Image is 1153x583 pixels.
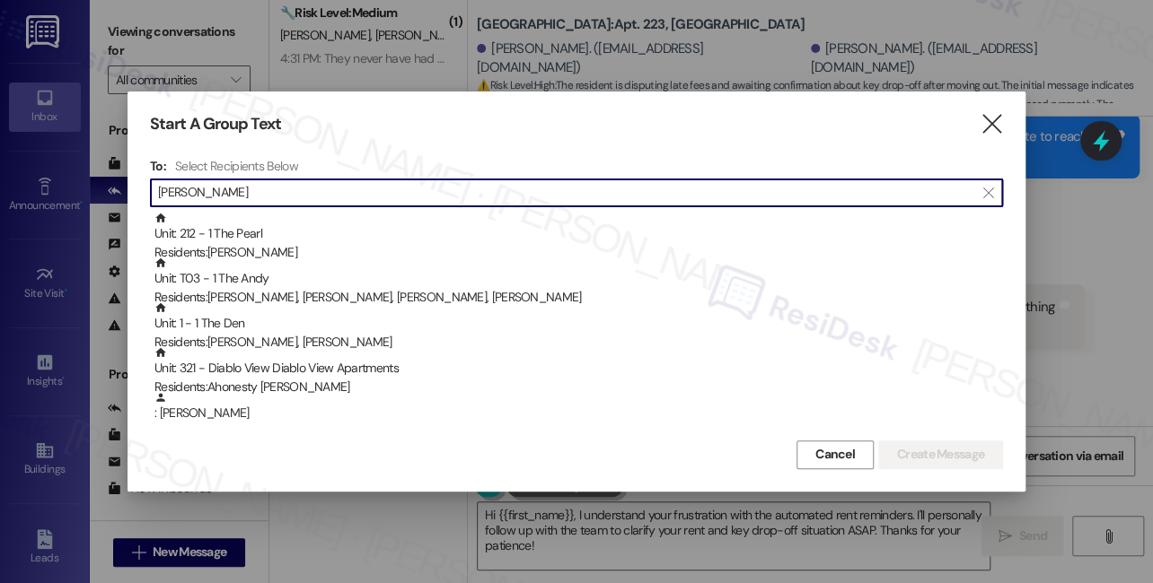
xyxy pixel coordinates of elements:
[815,445,855,464] span: Cancel
[158,180,973,205] input: Search for any contact or apartment
[154,391,1003,422] div: : [PERSON_NAME]
[150,212,1003,257] div: Unit: 212 - 1 The PearlResidents:[PERSON_NAME]
[154,346,1003,397] div: Unit: 321 - Diablo View Diablo View Apartments
[973,179,1002,206] button: Clear text
[154,288,1003,307] div: Residents: [PERSON_NAME], [PERSON_NAME], [PERSON_NAME], [PERSON_NAME]
[979,115,1003,134] i: 
[897,445,984,464] span: Create Message
[797,440,874,469] button: Cancel
[150,257,1003,301] div: Unit: T03 - 1 The AndyResidents:[PERSON_NAME], [PERSON_NAME], [PERSON_NAME], [PERSON_NAME]
[175,158,298,174] h4: Select Recipients Below
[154,378,1003,396] div: Residents: Ahonesty [PERSON_NAME]
[150,301,1003,346] div: Unit: 1 - 1 The DenResidents:[PERSON_NAME], [PERSON_NAME]
[154,257,1003,308] div: Unit: T03 - 1 The Andy
[154,333,1003,352] div: Residents: [PERSON_NAME], [PERSON_NAME]
[150,391,1003,436] div: : [PERSON_NAME]
[154,212,1003,263] div: Unit: 212 - 1 The Pearl
[982,186,992,200] i: 
[150,346,1003,391] div: Unit: 321 - Diablo View Diablo View ApartmentsResidents:Ahonesty [PERSON_NAME]
[154,301,1003,352] div: Unit: 1 - 1 The Den
[150,114,281,135] h3: Start A Group Text
[154,243,1003,262] div: Residents: [PERSON_NAME]
[878,440,1003,469] button: Create Message
[150,158,166,174] h3: To:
